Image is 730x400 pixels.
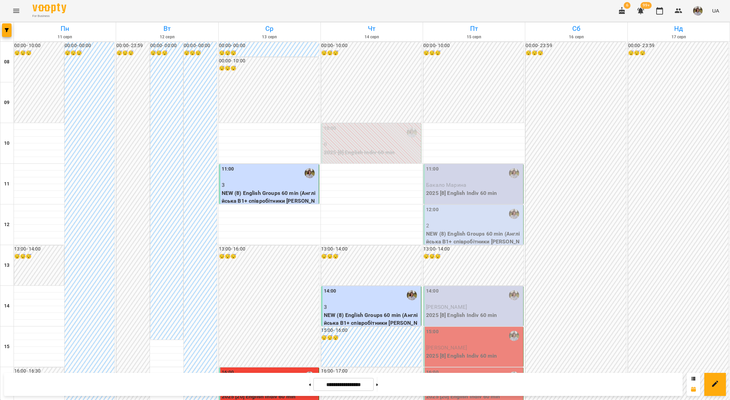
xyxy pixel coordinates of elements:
[14,253,64,260] h6: 😴😴😴
[15,23,115,34] h6: Пн
[321,253,421,260] h6: 😴😴😴
[117,23,217,34] h6: Вт
[321,49,421,57] h6: 😴😴😴
[4,140,9,147] h6: 10
[324,287,336,295] label: 14:00
[629,34,729,40] h6: 17 серп
[407,290,417,300] img: Романишин Юлія (а)
[322,23,422,34] h6: Чт
[324,311,420,335] p: NEW (8) English Groups 60 min (Англійська В1+ співробітники [PERSON_NAME] - група)
[4,302,9,310] h6: 14
[426,206,439,214] label: 12:00
[426,165,439,173] label: 11:00
[426,182,466,188] span: Бакало Марина
[624,2,631,9] span: 6
[14,42,64,49] h6: 00:00 - 10:00
[219,57,319,65] h6: 00:00 - 10:00
[426,304,467,310] span: [PERSON_NAME]
[426,344,467,351] span: [PERSON_NAME]
[219,253,319,260] h6: 😴😴😴
[14,367,64,375] h6: 16:00 - 16:30
[14,245,64,253] h6: 13:00 - 14:00
[8,3,24,19] button: Menu
[222,165,234,173] label: 11:00
[219,49,319,57] h6: 😴😴😴
[324,125,336,132] label: 10:00
[526,23,626,34] h6: Сб
[222,189,317,213] p: NEW (8) English Groups 60 min (Англійська В1+ співробітники [PERSON_NAME] - група)
[709,4,722,17] button: UA
[324,303,420,311] p: 3
[423,253,524,260] h6: 😴😴😴
[4,343,9,351] h6: 15
[712,7,719,14] span: UA
[321,367,421,375] h6: 16:00 - 17:00
[426,189,522,197] p: 2025 [8] English Indiv 60 min
[4,99,9,106] h6: 09
[426,287,439,295] label: 14:00
[150,42,183,49] h6: 00:00 - 00:00
[426,222,522,230] p: 2
[423,42,524,49] h6: 00:00 - 10:00
[509,331,519,341] img: Романишин Юлія (а)
[4,262,9,269] h6: 13
[426,328,439,336] label: 15:00
[219,245,319,253] h6: 13:00 - 16:00
[526,34,626,40] h6: 16 серп
[32,14,66,18] span: For Business
[526,49,626,57] h6: 😴😴😴
[116,42,149,49] h6: 00:00 - 23:59
[321,327,421,334] h6: 15:00 - 16:00
[526,42,626,49] h6: 00:00 - 23:59
[184,42,217,49] h6: 00:00 - 00:00
[693,6,703,16] img: 2afcea6c476e385b61122795339ea15c.jpg
[424,34,524,40] h6: 15 серп
[426,311,522,319] p: 2025 [8] English Indiv 60 min
[509,290,519,300] img: Романишин Юлія (а)
[222,181,317,189] p: 3
[4,180,9,188] h6: 11
[65,49,114,57] h6: 😴😴😴
[219,65,319,72] h6: 😴😴😴
[628,49,728,57] h6: 😴😴😴
[322,34,422,40] h6: 14 серп
[426,352,522,360] p: 2025 [8] English Indiv 60 min
[321,42,421,49] h6: 00:00 - 10:00
[641,2,652,9] span: 99+
[324,148,420,157] p: 2025 [8] English Indiv 60 min
[15,34,115,40] h6: 11 серп
[305,168,315,178] img: Романишин Юлія (а)
[220,34,319,40] h6: 13 серп
[629,23,729,34] h6: Нд
[423,49,524,57] h6: 😴😴😴
[321,334,421,342] h6: 😴😴😴
[509,168,519,178] img: Романишин Юлія (а)
[423,245,524,253] h6: 13:00 - 14:00
[509,209,519,219] img: Романишин Юлія (а)
[117,34,217,40] h6: 12 серп
[324,140,420,148] p: 0
[184,49,217,57] h6: 😴😴😴
[4,221,9,228] h6: 12
[424,23,524,34] h6: Пт
[220,23,319,34] h6: Ср
[219,42,319,49] h6: 00:00 - 00:00
[4,58,9,66] h6: 08
[407,127,417,138] img: Романишин Юлія (а)
[14,49,64,57] h6: 😴😴😴
[321,245,421,253] h6: 13:00 - 14:00
[116,49,149,57] h6: 😴😴😴
[426,230,522,254] p: NEW (8) English Groups 60 min (Англійська В1+ співробітники [PERSON_NAME] - група)
[32,3,66,13] img: Voopty Logo
[628,42,728,49] h6: 00:00 - 23:59
[65,42,114,49] h6: 00:00 - 00:00
[150,49,183,57] h6: 😴😴😴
